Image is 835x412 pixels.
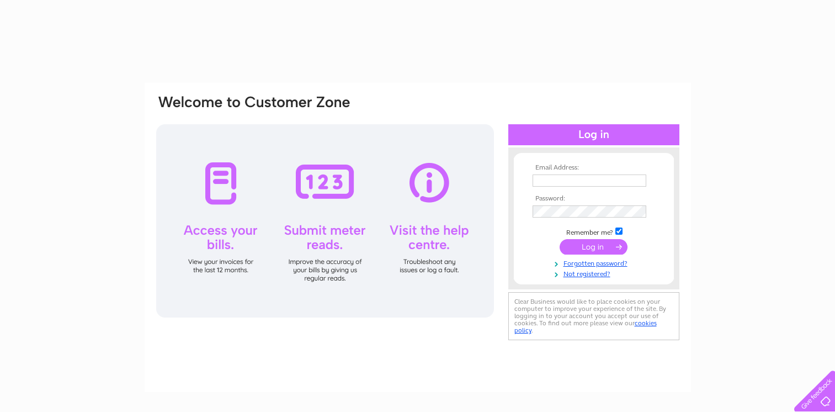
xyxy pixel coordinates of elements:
[530,195,658,203] th: Password:
[514,319,657,334] a: cookies policy
[530,164,658,172] th: Email Address:
[560,239,627,255] input: Submit
[533,268,658,278] a: Not registered?
[508,292,679,340] div: Clear Business would like to place cookies on your computer to improve your experience of the sit...
[530,226,658,237] td: Remember me?
[533,257,658,268] a: Forgotten password?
